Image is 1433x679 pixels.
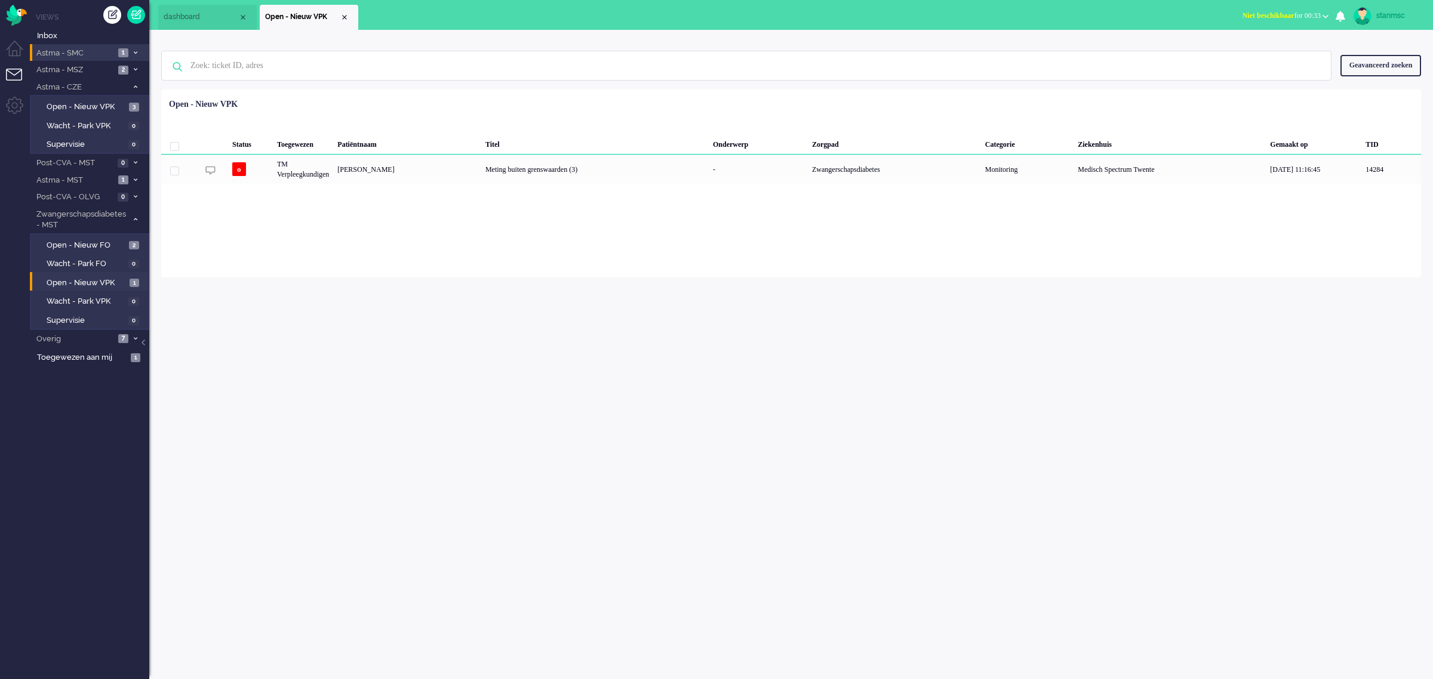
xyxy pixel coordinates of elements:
span: Astma - MST [35,175,115,186]
div: Monitoring [981,155,1074,184]
span: dashboard [164,12,238,22]
span: 1 [118,175,128,184]
span: Toegewezen aan mij [37,352,127,363]
span: Niet beschikbaar [1243,11,1294,20]
li: Niet beschikbaarfor 00:33 [1235,4,1336,30]
span: 7 [118,334,128,343]
div: Patiëntnaam [333,131,481,155]
div: Meting buiten grenswaarden (3) [481,155,709,184]
span: Astma - SMC [35,48,115,59]
a: stanmsc [1351,7,1421,25]
div: Categorie [981,131,1074,155]
span: Supervisie [47,139,125,150]
div: Geavanceerd zoeken [1340,55,1421,76]
span: 1 [130,279,139,288]
div: [DATE] 11:16:45 [1266,155,1361,184]
div: TID [1361,131,1421,155]
span: Open - Nieuw VPK [47,277,127,289]
div: Creëer ticket [103,6,121,24]
div: Onderwerp [709,131,808,155]
span: Astma - CZE [35,82,127,93]
a: Wacht - Park FO 0 [35,257,148,270]
span: 0 [118,193,128,202]
span: 0 [118,159,128,168]
img: avatar [1354,7,1372,25]
div: Gemaakt op [1266,131,1361,155]
div: Medisch Spectrum Twente [1074,155,1266,184]
div: Titel [481,131,709,155]
span: 3 [129,103,139,112]
div: - [709,155,808,184]
a: Quick Ticket [127,6,145,24]
a: Omnidesk [6,8,27,17]
span: 2 [118,66,128,75]
div: Close tab [340,13,349,22]
div: [PERSON_NAME] [333,155,481,184]
span: 0 [128,140,139,149]
span: Open - Nieuw VPK [265,12,340,22]
div: TM Verpleegkundigen [273,155,333,184]
a: Toegewezen aan mij 1 [35,350,149,363]
img: ic-search-icon.svg [162,51,193,82]
a: Supervisie 0 [35,137,148,150]
span: Open - Nieuw FO [47,240,126,251]
div: Ziekenhuis [1074,131,1266,155]
li: Views [36,12,149,22]
a: Wacht - Park VPK 0 [35,294,148,307]
span: Supervisie [47,315,125,326]
span: Inbox [37,30,149,42]
div: 14284 [1361,155,1421,184]
img: flow_omnibird.svg [6,5,27,26]
span: Overig [35,334,115,345]
span: 0 [128,260,139,268]
span: Post-CVA - OLVG [35,192,114,203]
span: 1 [131,353,140,362]
div: Close tab [238,13,248,22]
span: 0 [128,297,139,306]
div: stanmsc [1376,10,1421,21]
a: Supervisie 0 [35,313,148,326]
div: Zwangerschapsdiabetes [808,155,981,184]
a: Wacht - Park VPK 0 [35,119,148,132]
div: Toegewezen [273,131,333,155]
span: Open - Nieuw VPK [47,101,126,113]
a: Open - Nieuw FO 2 [35,238,148,251]
span: 0 [128,122,139,131]
span: Astma - MSZ [35,64,115,76]
li: Dashboard [158,5,257,30]
a: Open - Nieuw VPK 3 [35,100,148,113]
span: 1 [118,48,128,57]
li: Tickets menu [6,69,33,95]
span: for 00:33 [1243,11,1321,20]
span: o [232,162,246,176]
span: Wacht - Park FO [47,258,125,270]
li: View [260,5,358,30]
span: 0 [128,316,139,325]
div: Zorgpad [808,131,981,155]
li: Admin menu [6,97,33,124]
input: Zoek: ticket ID, adres [182,51,1315,80]
li: Dashboard menu [6,41,33,67]
a: Open - Nieuw VPK 1 [35,276,148,289]
span: Wacht - Park VPK [47,296,125,307]
a: Inbox [35,29,149,42]
div: 14284 [161,155,1421,184]
button: Niet beschikbaarfor 00:33 [1235,7,1336,24]
img: ic_chat_grey.svg [205,165,216,175]
span: 2 [129,241,139,250]
span: Zwangerschapsdiabetes - MST [35,209,127,231]
div: Open - Nieuw VPK [169,98,238,110]
span: Post-CVA - MST [35,158,114,169]
span: Wacht - Park VPK [47,121,125,132]
div: Status [228,131,273,155]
